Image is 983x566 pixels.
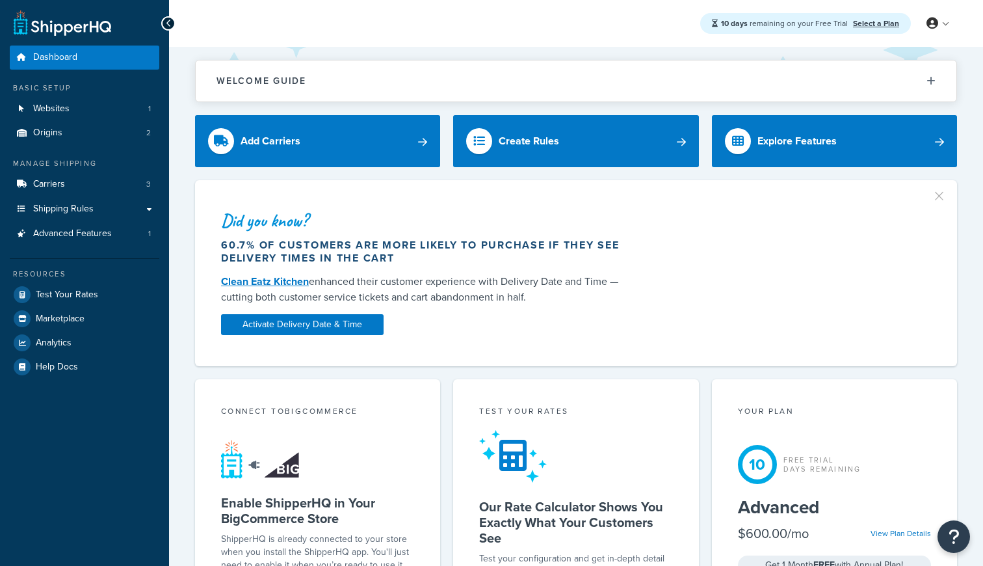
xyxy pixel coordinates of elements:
img: connect-shq-bc-71769feb.svg [221,440,302,479]
div: Explore Features [757,132,837,150]
a: Help Docs [10,355,159,379]
span: Origins [33,128,62,139]
li: Carriers [10,172,159,196]
div: Did you know? [221,211,621,230]
span: remaining on your Free Trial [721,18,850,29]
div: Resources [10,269,159,280]
div: Connect to BigCommerce [221,405,414,420]
div: Create Rules [499,132,559,150]
div: 60.7% of customers are more likely to purchase if they see delivery times in the cart [221,239,621,265]
h5: Advanced [738,497,931,518]
a: Marketplace [10,307,159,330]
span: 2 [146,128,151,139]
a: Origins2 [10,121,159,145]
span: Websites [33,103,70,115]
div: Basic Setup [10,83,159,94]
span: Analytics [36,338,72,349]
div: enhanced their customer experience with Delivery Date and Time — cutting both customer service ti... [221,274,621,305]
span: Carriers [33,179,65,190]
li: Origins [10,121,159,145]
h5: Our Rate Calculator Shows You Exactly What Your Customers See [479,499,672,546]
span: 1 [148,228,151,239]
li: Websites [10,97,159,121]
span: Advanced Features [33,228,112,239]
div: Test your rates [479,405,672,420]
a: Activate Delivery Date & Time [221,314,384,335]
a: Create Rules [453,115,698,167]
a: Test Your Rates [10,283,159,306]
h5: Enable ShipperHQ in Your BigCommerce Store [221,495,414,526]
div: Free Trial Days Remaining [783,455,861,474]
button: Welcome Guide [196,61,956,101]
span: 3 [146,179,151,190]
span: Dashboard [33,52,77,63]
a: Shipping Rules [10,197,159,221]
span: Test Your Rates [36,290,98,301]
a: View Plan Details [871,528,931,539]
li: Advanced Features [10,222,159,246]
span: Shipping Rules [33,204,94,215]
a: Add Carriers [195,115,440,167]
h2: Welcome Guide [216,76,306,86]
a: Websites1 [10,97,159,121]
a: Clean Eatz Kitchen [221,274,309,289]
div: Your Plan [738,405,931,420]
a: Dashboard [10,46,159,70]
span: Help Docs [36,362,78,373]
strong: 10 days [721,18,748,29]
a: Carriers3 [10,172,159,196]
div: 10 [738,445,777,484]
span: 1 [148,103,151,115]
span: Marketplace [36,314,85,325]
a: Advanced Features1 [10,222,159,246]
a: Explore Features [712,115,957,167]
div: Manage Shipping [10,158,159,169]
div: Add Carriers [241,132,300,150]
button: Open Resource Center [937,520,970,553]
div: $600.00/mo [738,524,809,543]
a: Select a Plan [853,18,899,29]
a: Analytics [10,331,159,355]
